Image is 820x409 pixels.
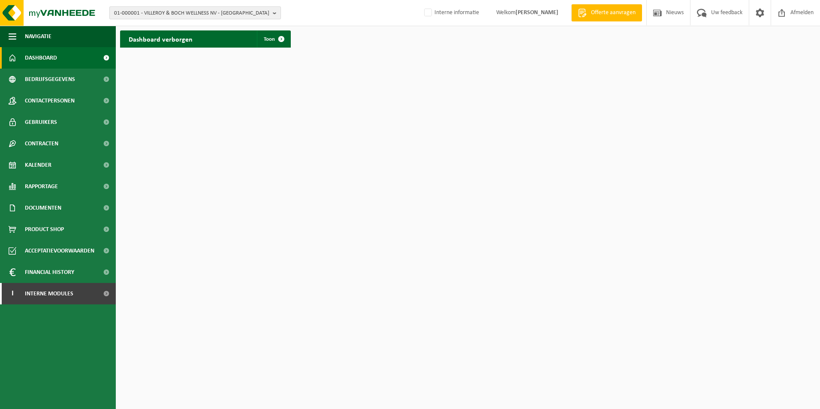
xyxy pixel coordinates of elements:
[25,69,75,90] span: Bedrijfsgegevens
[25,262,74,283] span: Financial History
[589,9,638,17] span: Offerte aanvragen
[25,90,75,111] span: Contactpersonen
[109,6,281,19] button: 01-000001 - VILLEROY & BOCH WELLNESS NV - [GEOGRAPHIC_DATA]
[25,219,64,240] span: Product Shop
[9,283,16,304] span: I
[25,111,57,133] span: Gebruikers
[264,36,275,42] span: Toon
[25,133,58,154] span: Contracten
[571,4,642,21] a: Offerte aanvragen
[516,9,558,16] strong: [PERSON_NAME]
[25,154,51,176] span: Kalender
[257,30,290,48] a: Toon
[120,30,201,47] h2: Dashboard verborgen
[25,283,73,304] span: Interne modules
[114,7,269,20] span: 01-000001 - VILLEROY & BOCH WELLNESS NV - [GEOGRAPHIC_DATA]
[25,26,51,47] span: Navigatie
[25,176,58,197] span: Rapportage
[25,47,57,69] span: Dashboard
[422,6,479,19] label: Interne informatie
[25,240,94,262] span: Acceptatievoorwaarden
[25,197,61,219] span: Documenten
